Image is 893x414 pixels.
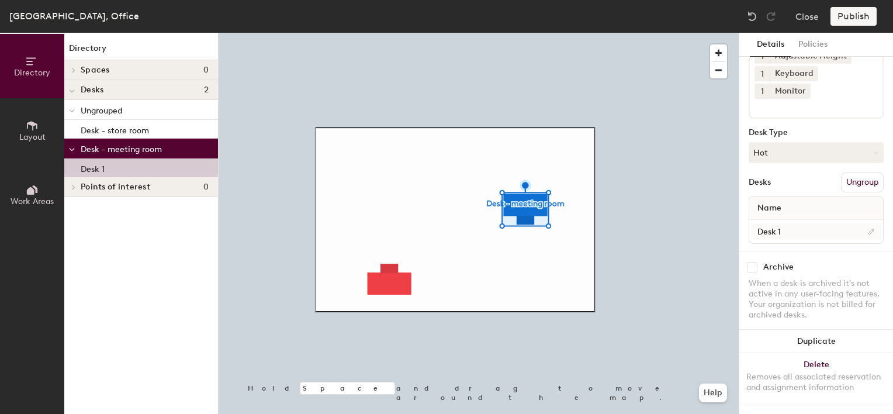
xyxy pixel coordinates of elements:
[763,263,794,272] div: Archive
[754,66,770,81] button: 1
[699,384,727,402] button: Help
[752,198,787,219] span: Name
[81,161,105,174] p: Desk 1
[81,144,162,154] span: Desk - meeting room
[81,182,150,192] span: Points of interest
[795,7,819,26] button: Close
[19,132,46,142] span: Layout
[64,42,218,60] h1: Directory
[761,85,764,98] span: 1
[203,182,209,192] span: 0
[739,353,893,405] button: DeleteRemoves all associated reservation and assignment information
[770,66,818,81] div: Keyboard
[81,122,149,136] p: Desk - store room
[11,196,54,206] span: Work Areas
[770,84,811,99] div: Monitor
[749,178,771,187] div: Desks
[9,9,139,23] div: [GEOGRAPHIC_DATA], Office
[749,278,884,320] div: When a desk is archived it's not active in any user-facing features. Your organization is not bil...
[81,106,122,116] span: Ungrouped
[81,85,103,95] span: Desks
[203,65,209,75] span: 0
[750,33,791,57] button: Details
[81,65,110,75] span: Spaces
[749,142,884,163] button: Hot
[791,33,835,57] button: Policies
[841,172,884,192] button: Ungroup
[752,223,881,240] input: Unnamed desk
[754,84,770,99] button: 1
[14,68,50,78] span: Directory
[204,85,209,95] span: 2
[765,11,777,22] img: Redo
[739,330,893,353] button: Duplicate
[749,128,884,137] div: Desk Type
[746,11,758,22] img: Undo
[746,372,886,393] div: Removes all associated reservation and assignment information
[761,68,764,80] span: 1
